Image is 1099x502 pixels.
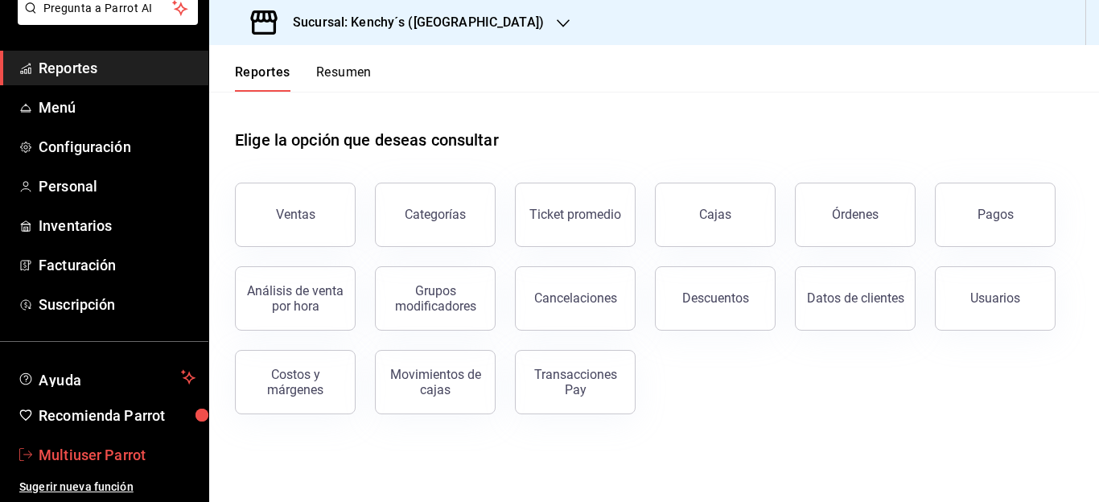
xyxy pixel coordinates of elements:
[935,266,1056,331] button: Usuarios
[39,444,196,466] span: Multiuser Parrot
[235,128,499,152] h1: Elige la opción que deseas consultar
[280,13,544,32] h3: Sucursal: Kenchy´s ([GEOGRAPHIC_DATA])
[19,479,196,496] span: Sugerir nueva función
[385,367,485,397] div: Movimientos de cajas
[970,290,1020,306] div: Usuarios
[525,367,625,397] div: Transacciones Pay
[39,97,196,118] span: Menú
[375,350,496,414] button: Movimientos de cajas
[245,367,345,397] div: Costos y márgenes
[235,266,356,331] button: Análisis de venta por hora
[515,266,636,331] button: Cancelaciones
[534,290,617,306] div: Cancelaciones
[235,183,356,247] button: Ventas
[39,294,196,315] span: Suscripción
[699,207,731,222] div: Cajas
[375,266,496,331] button: Grupos modificadores
[316,64,372,92] button: Resumen
[11,11,198,28] a: Pregunta a Parrot AI
[935,183,1056,247] button: Pagos
[385,283,485,314] div: Grupos modificadores
[375,183,496,247] button: Categorías
[245,283,345,314] div: Análisis de venta por hora
[682,290,749,306] div: Descuentos
[39,136,196,158] span: Configuración
[39,254,196,276] span: Facturación
[39,368,175,387] span: Ayuda
[655,266,776,331] button: Descuentos
[515,183,636,247] button: Ticket promedio
[795,183,916,247] button: Órdenes
[39,405,196,426] span: Recomienda Parrot
[405,207,466,222] div: Categorías
[655,183,776,247] button: Cajas
[39,175,196,197] span: Personal
[235,64,372,92] div: navigation tabs
[795,266,916,331] button: Datos de clientes
[529,207,621,222] div: Ticket promedio
[978,207,1014,222] div: Pagos
[235,350,356,414] button: Costos y márgenes
[515,350,636,414] button: Transacciones Pay
[235,64,290,92] button: Reportes
[807,290,904,306] div: Datos de clientes
[832,207,879,222] div: Órdenes
[276,207,315,222] div: Ventas
[39,57,196,79] span: Reportes
[39,215,196,237] span: Inventarios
